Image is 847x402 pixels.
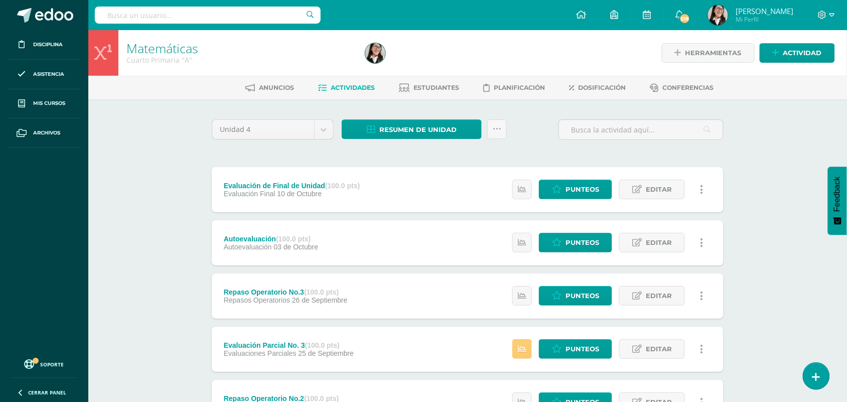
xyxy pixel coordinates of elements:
[259,84,295,91] span: Anuncios
[414,84,460,91] span: Estudiantes
[8,118,80,148] a: Archivos
[736,6,793,16] span: [PERSON_NAME]
[539,233,612,252] a: Punteos
[559,120,723,140] input: Busca la actividad aquí...
[342,119,482,139] a: Resumen de unidad
[579,84,626,91] span: Dosificación
[224,349,297,357] span: Evaluaciones Parciales
[8,30,80,60] a: Disciplina
[277,190,322,198] span: 10 de Octubre
[736,15,793,24] span: Mi Perfil
[708,5,728,25] img: 5358fa9db8ffc193310ed9165011e703.png
[126,40,198,57] a: Matemáticas
[274,243,319,251] span: 03 de Octubre
[331,84,375,91] span: Actividades
[126,41,353,55] h1: Matemáticas
[663,84,714,91] span: Conferencias
[8,60,80,89] a: Asistencia
[570,80,626,96] a: Dosificación
[566,233,599,252] span: Punteos
[319,80,375,96] a: Actividades
[566,340,599,358] span: Punteos
[304,288,339,296] strong: (100.0 pts)
[246,80,295,96] a: Anuncios
[325,182,360,190] strong: (100.0 pts)
[539,180,612,199] a: Punteos
[494,84,545,91] span: Planificación
[299,349,354,357] span: 25 de Septiembre
[484,80,545,96] a: Planificación
[8,89,80,119] a: Mis cursos
[783,44,822,62] span: Actividad
[650,80,714,96] a: Conferencias
[33,70,64,78] span: Asistencia
[224,190,275,198] span: Evaluación Final
[828,167,847,235] button: Feedback - Mostrar encuesta
[220,120,307,139] span: Unidad 4
[224,341,354,349] div: Evaluación Parcial No. 3
[685,44,742,62] span: Herramientas
[41,361,64,368] span: Soporte
[126,55,353,65] div: Cuarto Primaria 'A'
[224,235,318,243] div: Autoevaluación
[646,180,672,199] span: Editar
[305,341,340,349] strong: (100.0 pts)
[33,129,60,137] span: Archivos
[224,296,290,304] span: Repasos Operatorios
[566,180,599,199] span: Punteos
[679,13,690,24] span: 518
[224,182,360,190] div: Evaluación de Final de Unidad
[28,389,66,396] span: Cerrar panel
[833,177,842,212] span: Feedback
[646,340,672,358] span: Editar
[224,243,272,251] span: Autoevaluación
[365,43,385,63] img: 5358fa9db8ffc193310ed9165011e703.png
[33,99,65,107] span: Mis cursos
[276,235,311,243] strong: (100.0 pts)
[33,41,63,49] span: Disciplina
[212,120,333,139] a: Unidad 4
[662,43,755,63] a: Herramientas
[646,233,672,252] span: Editar
[539,286,612,306] a: Punteos
[539,339,612,359] a: Punteos
[292,296,348,304] span: 26 de Septiembre
[379,120,457,139] span: Resumen de unidad
[95,7,321,24] input: Busca un usuario...
[12,357,76,370] a: Soporte
[566,287,599,305] span: Punteos
[224,288,348,296] div: Repaso Operatorio No.3
[399,80,460,96] a: Estudiantes
[646,287,672,305] span: Editar
[760,43,835,63] a: Actividad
